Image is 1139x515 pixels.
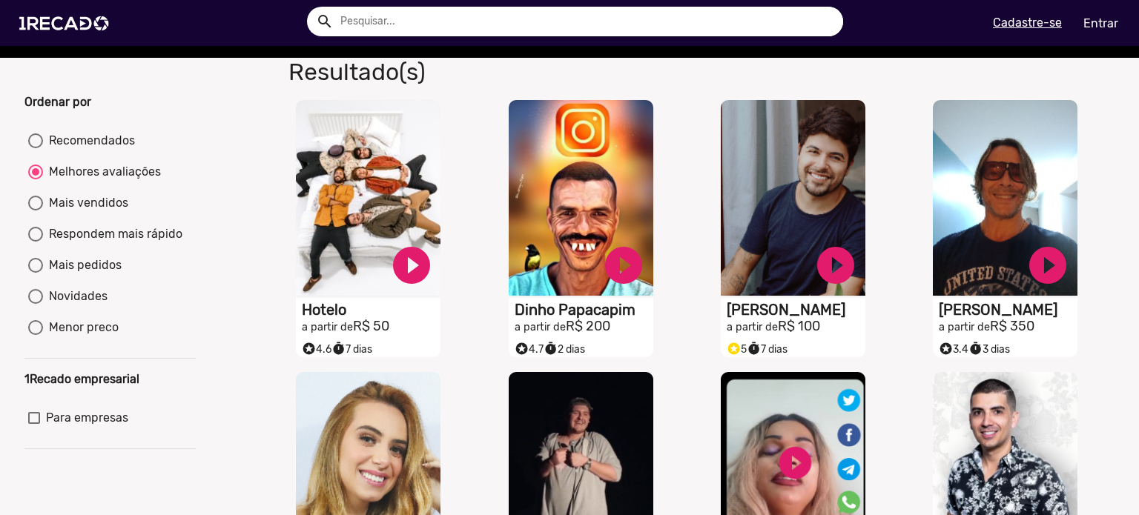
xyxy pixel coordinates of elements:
[727,301,865,319] h1: [PERSON_NAME]
[43,163,161,181] div: Melhores avaliações
[601,243,646,288] a: play_circle_filled
[939,343,968,356] span: 3.4
[939,342,953,356] small: stars
[515,319,653,335] h2: R$ 200
[43,132,135,150] div: Recomendados
[968,338,983,356] i: timer
[389,243,434,288] a: play_circle_filled
[515,343,544,356] span: 4.7
[939,338,953,356] i: Selo super talento
[515,301,653,319] h1: Dinho Papacapim
[331,338,346,356] i: timer
[939,321,990,333] small: a partir de
[43,288,108,305] div: Novidades
[302,321,353,333] small: a partir de
[515,338,529,356] i: Selo super talento
[302,301,440,319] h1: Hotelo
[544,338,558,356] i: timer
[727,319,865,335] h2: R$ 100
[721,100,865,296] video: S1RECADO vídeos dedicados para fãs e empresas
[933,100,1077,296] video: S1RECADO vídeos dedicados para fãs e empresas
[544,342,558,356] small: timer
[939,319,1077,335] h2: R$ 350
[24,372,139,386] b: 1Recado empresarial
[509,100,653,296] video: S1RECADO vídeos dedicados para fãs e empresas
[1026,243,1070,288] a: play_circle_filled
[515,321,566,333] small: a partir de
[302,342,316,356] small: stars
[43,194,128,212] div: Mais vendidos
[331,343,372,356] span: 7 dias
[316,13,334,30] mat-icon: Example home icon
[968,342,983,356] small: timer
[747,338,761,356] i: timer
[43,225,182,243] div: Respondem mais rápido
[727,338,741,356] i: Selo super talento
[46,409,128,427] span: Para empresas
[302,338,316,356] i: Selo super talento
[968,343,1010,356] span: 3 dias
[813,243,858,288] a: play_circle_filled
[727,321,778,333] small: a partir de
[515,342,529,356] small: stars
[302,343,331,356] span: 4.6
[277,58,821,86] h1: Resultado(s)
[544,343,585,356] span: 2 dias
[43,256,122,274] div: Mais pedidos
[302,319,440,335] h2: R$ 50
[1074,10,1128,36] a: Entrar
[331,342,346,356] small: timer
[939,301,1077,319] h1: [PERSON_NAME]
[747,342,761,356] small: timer
[24,95,91,109] b: Ordenar por
[329,7,843,36] input: Pesquisar...
[747,343,788,356] span: 7 dias
[311,7,337,33] button: Example home icon
[296,100,440,296] video: S1RECADO vídeos dedicados para fãs e empresas
[43,319,119,336] div: Menor preco
[993,16,1062,30] u: Cadastre-se
[727,342,741,356] small: stars
[727,343,747,356] span: 5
